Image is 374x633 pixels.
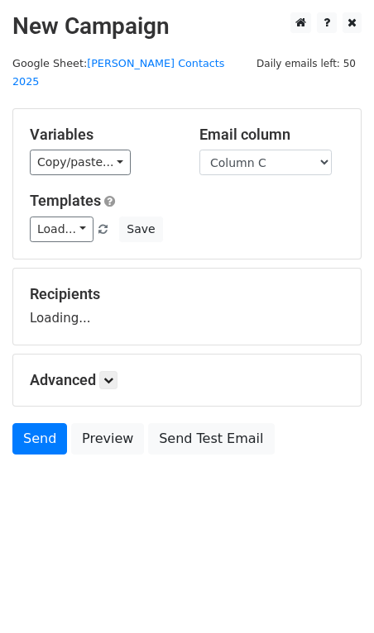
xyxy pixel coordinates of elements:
[30,217,93,242] a: Load...
[30,126,175,144] h5: Variables
[12,12,362,40] h2: New Campaign
[30,371,344,389] h5: Advanced
[12,57,224,88] a: [PERSON_NAME] Contacts 2025
[71,423,144,455] a: Preview
[251,55,362,73] span: Daily emails left: 50
[12,423,67,455] a: Send
[30,150,131,175] a: Copy/paste...
[148,423,274,455] a: Send Test Email
[251,57,362,69] a: Daily emails left: 50
[30,285,344,328] div: Loading...
[12,57,224,88] small: Google Sheet:
[199,126,344,144] h5: Email column
[30,285,344,303] h5: Recipients
[119,217,162,242] button: Save
[30,192,101,209] a: Templates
